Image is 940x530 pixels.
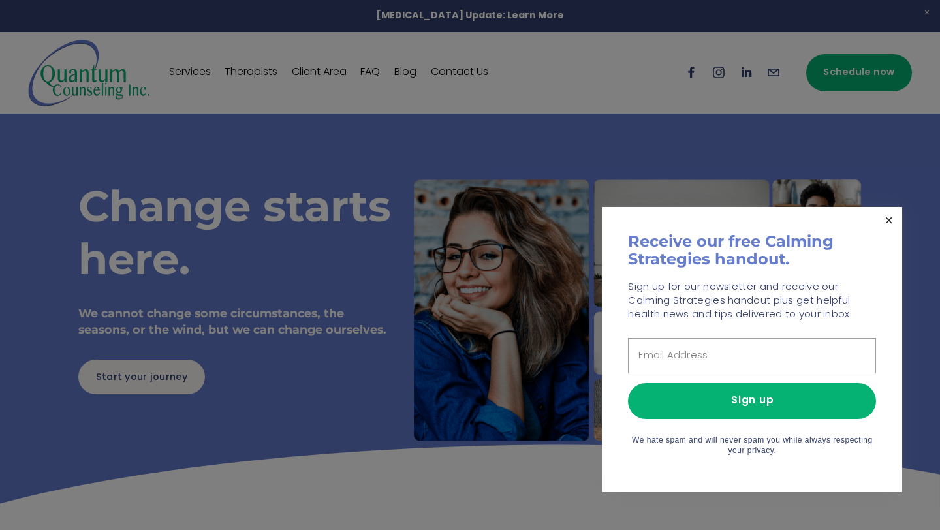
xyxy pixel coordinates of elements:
[628,383,876,419] button: Sign up
[628,281,876,322] p: Sign up for our newsletter and receive our Calming Strategies handout plus get helpful health new...
[628,233,876,268] h1: Receive our free Calming Strategies handout.
[628,435,876,456] p: We hate spam and will never spam you while always respecting your privacy.
[628,338,876,373] input: Email Address
[731,393,774,409] span: Sign up
[877,209,900,232] a: Close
